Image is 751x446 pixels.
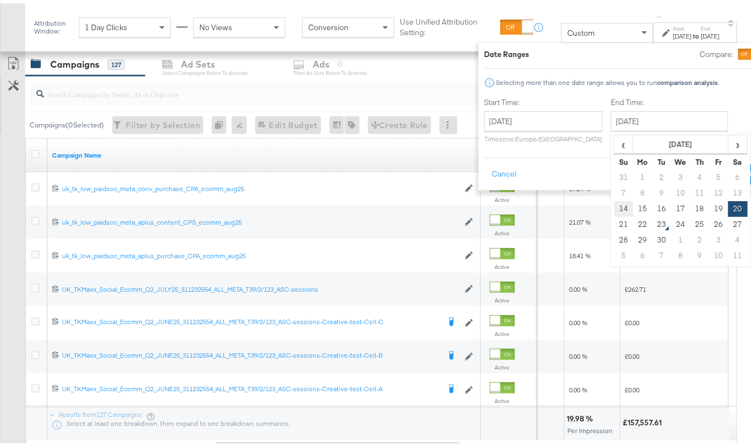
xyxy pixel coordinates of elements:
[729,245,748,260] td: 11
[729,182,748,198] td: 13
[633,213,652,229] td: 22
[614,198,633,213] td: 14
[567,410,596,421] div: 19.98 %
[400,13,496,34] label: Use Unified Attribution Setting:
[62,248,459,258] a: uk_tk_low_paidsoc_meta_aplus_purchase_CPA_ecomm_aug25
[62,348,439,357] div: UK_TKMaxx_Social_Ecomm_Q2_JUNE25_311232554_ALL_META_T39/2/123_ASC-sessions-Creative-test-Cell-B
[490,293,515,301] label: Active
[44,75,685,97] input: Search Campaigns by Name, ID or Objective
[569,215,591,223] span: 21.07 %
[567,423,613,431] span: Per Impression
[625,282,646,290] span: £262.71
[690,213,709,229] td: 25
[709,245,728,260] td: 10
[62,348,439,359] a: UK_TKMaxx_Social_Ecomm_Q2_JUNE25_311232554_ALL_META_T39/2/123_ASC-sessions-Creative-test-Cell-B
[108,56,125,67] div: 127
[614,245,633,260] td: 5
[690,198,709,213] td: 18
[199,19,232,29] span: No Views
[569,382,587,391] span: 0.00 %
[652,198,671,213] td: 16
[654,12,665,16] span: ↑
[671,151,690,167] th: We
[569,248,591,257] span: 18.41 %
[729,167,748,182] td: 6
[673,29,692,37] div: [DATE]
[625,349,639,357] span: £0.00
[633,182,652,198] td: 8
[729,151,748,167] th: Sa
[484,46,529,56] div: Date Ranges
[30,117,104,127] div: Campaigns ( 0 Selected)
[569,349,587,357] span: 0.00 %
[633,229,652,245] td: 29
[611,94,733,105] label: End Time:
[569,282,587,290] span: 0.00 %
[633,167,652,182] td: 1
[652,182,671,198] td: 9
[671,213,690,229] td: 24
[569,315,587,324] span: 0.00 %
[52,148,476,156] a: Your campaign name.
[50,55,99,68] div: Campaigns
[62,215,459,224] div: uk_tk_low_paidsoc_meta_aplus_content_CPS_ecomm_aug25
[690,151,709,167] th: Th
[690,167,709,182] td: 4
[62,215,459,224] a: uk_tk_low_paidsoc_meta_aplus_content_CPS_ecomm_aug25
[490,260,515,267] label: Active
[671,245,690,260] td: 8
[701,29,720,37] div: [DATE]
[495,75,720,83] div: Selecting more than one date range allows you to run .
[671,167,690,182] td: 3
[615,132,632,149] span: ‹
[34,16,73,32] div: Attribution Window:
[709,229,728,245] td: 3
[709,182,728,198] td: 12
[567,25,595,35] span: Custom
[85,19,127,29] span: 1 Day Clicks
[308,19,348,29] span: Conversion
[490,226,515,234] label: Active
[625,315,639,324] span: £0.00
[701,22,720,29] label: End:
[690,229,709,245] td: 2
[729,229,748,245] td: 4
[709,198,728,213] td: 19
[692,29,701,37] strong: to
[709,167,728,182] td: 5
[673,22,692,29] label: Start:
[652,229,671,245] td: 30
[62,181,459,190] div: uk_tk_low_paidsoc_meta_conv_purchase_CPA_ecomm_aug25
[700,46,734,56] label: Compare:
[62,314,439,323] div: UK_TKMaxx_Social_Ecomm_Q2_JUNE25_311232554_ALL_META_T39/2/123_ASC-sessions-Creative-test-Cell-C
[633,198,652,213] td: 15
[62,381,439,392] a: UK_TKMaxx_Social_Ecomm_Q2_JUNE25_311232554_ALL_META_T39/2/123_ASC-sessions-Creative-test-Cell-A
[623,414,665,425] div: £157,557.61
[671,229,690,245] td: 1
[62,314,439,325] a: UK_TKMaxx_Social_Ecomm_Q2_JUNE25_311232554_ALL_META_T39/2/123_ASC-sessions-Creative-test-Cell-C
[671,198,690,213] td: 17
[633,132,729,151] th: [DATE]
[614,167,633,182] td: 31
[709,213,728,229] td: 26
[652,151,671,167] th: Tu
[614,213,633,229] td: 21
[62,282,459,291] div: UK_TKMaxx_Social_Ecomm_Q2_JULY25_311232554_ALL_META_T39/2/123_ASC-sessions
[709,151,728,167] th: Fr
[729,132,747,149] span: ›
[614,229,633,245] td: 28
[484,131,602,140] p: Timezone: Europe/[GEOGRAPHIC_DATA]
[614,151,633,167] th: Su
[652,213,671,229] td: 23
[690,182,709,198] td: 11
[212,113,232,131] div: 0
[652,245,671,260] td: 7
[490,193,515,200] label: Active
[62,248,459,257] div: uk_tk_low_paidsoc_meta_aplus_purchase_CPA_ecomm_aug25
[729,198,748,213] td: 20
[633,151,652,167] th: Mo
[490,394,515,401] label: Active
[484,94,602,105] label: Start Time:
[633,245,652,260] td: 6
[484,161,524,181] button: Cancel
